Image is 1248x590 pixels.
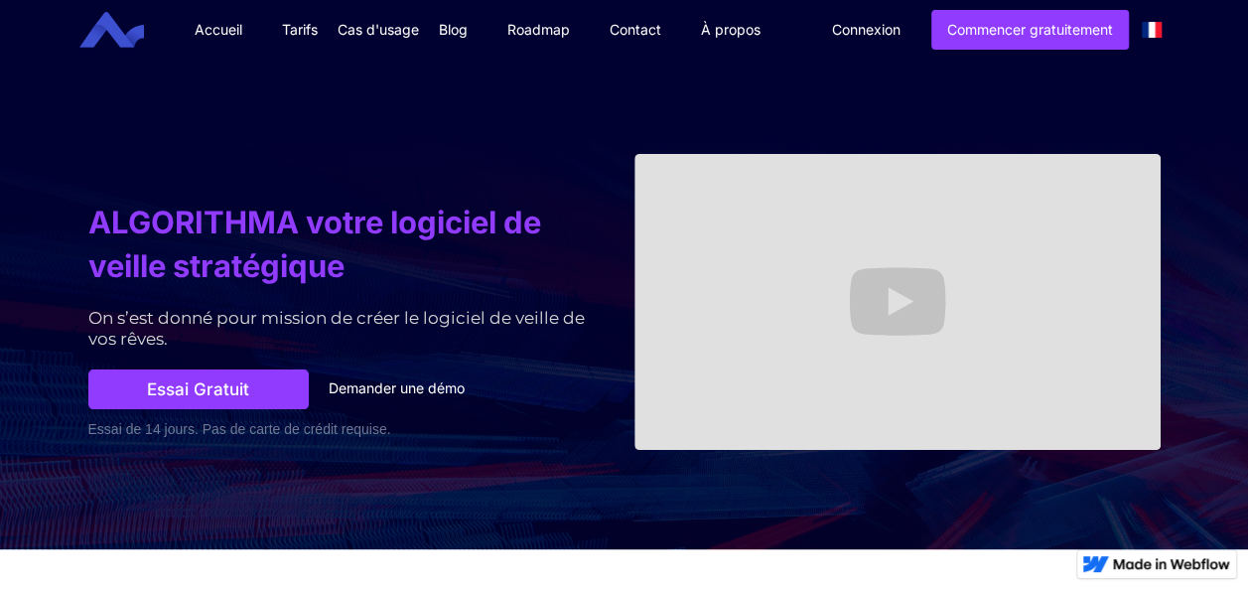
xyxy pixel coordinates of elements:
[817,11,915,49] a: Connexion
[314,369,480,409] a: Demander une démo
[88,369,309,409] a: Essai gratuit
[88,308,615,350] div: On s’est donné pour mission de créer le logiciel de veille de vos rêves.
[634,154,1161,450] iframe: Lancement officiel d'Algorithma
[88,201,615,288] h1: ALGORITHMA votre logiciel de veille stratégique
[88,419,615,439] div: Essai de 14 jours. Pas de carte de crédit requise.
[338,20,419,40] div: Cas d'usage
[94,12,159,49] a: home
[1113,558,1230,570] img: Made in Webflow
[931,10,1129,50] a: Commencer gratuitement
